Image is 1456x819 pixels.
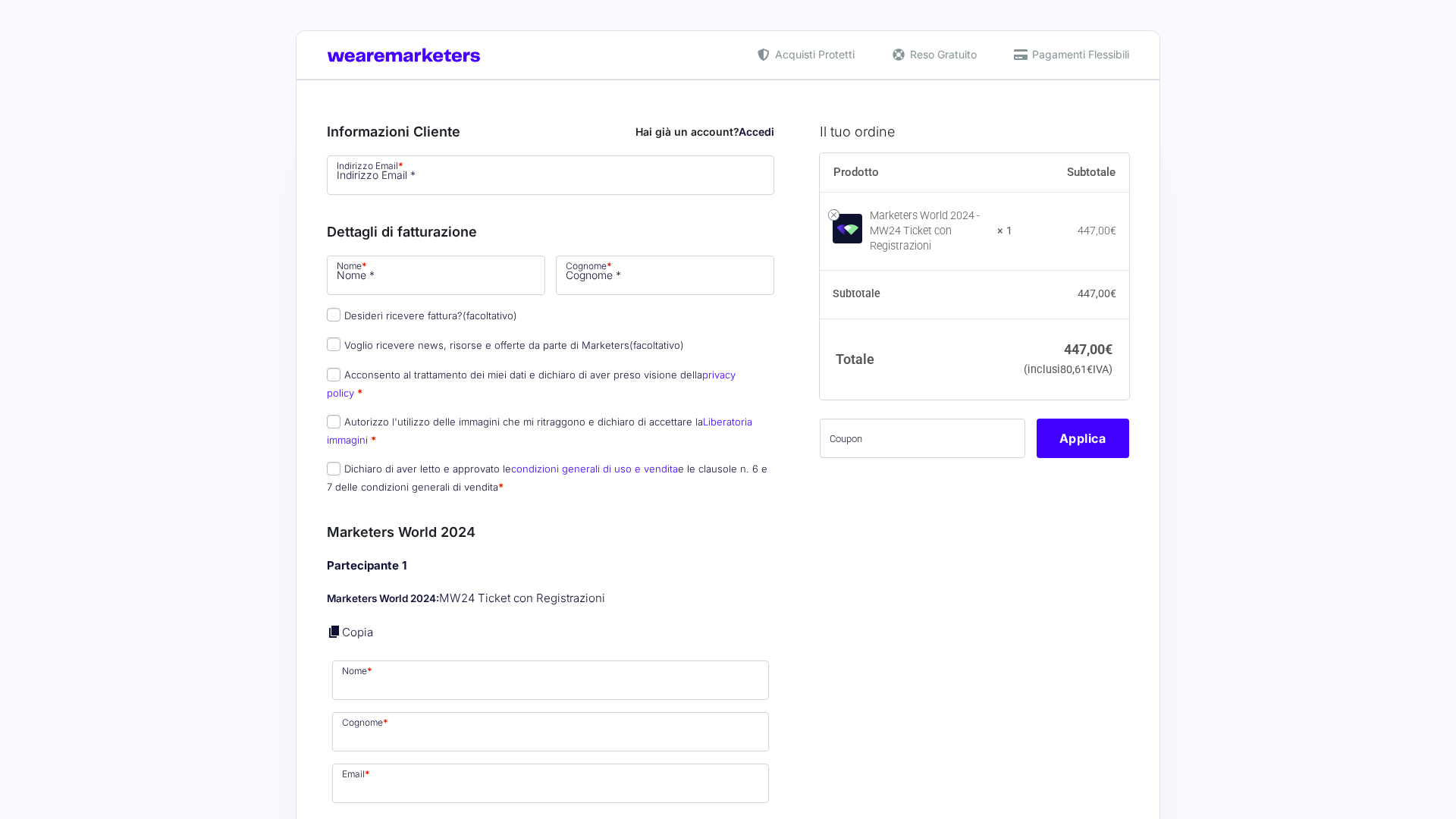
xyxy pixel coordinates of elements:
a: Copia [342,625,373,639]
input: Nome * [327,256,545,295]
span: € [1110,224,1116,237]
small: (inclusi IVA) [1024,363,1112,376]
div: Hai già un account? [635,124,774,140]
span: € [1105,341,1112,357]
input: Autorizzo l'utilizzo delle immagini che mi ritraggono e dichiaro di accettare laLiberatoria immagini [327,415,340,428]
span: Reso Gratuito [906,46,977,62]
input: Desideri ricevere fattura?(facoltativo) [327,308,340,322]
h3: Dettagli di fatturazione [327,221,774,242]
span: Acquisti Protetti [771,46,855,62]
label: Acconsento al trattamento dei miei dati e dichiaro di aver preso visione della [327,369,736,398]
span: 80,61 [1060,363,1093,376]
th: Prodotto [820,153,1013,193]
th: Totale [820,318,1013,400]
h3: Marketers World 2024 [327,522,774,542]
input: Acconsento al trattamento dei miei dati e dichiaro di aver preso visione dellaprivacy policy [327,368,340,381]
input: Coupon [820,419,1025,458]
a: Accedi [739,125,774,138]
input: Dichiaro di aver letto e approvato lecondizioni generali di uso e venditae le clausole n. 6 e 7 d... [327,462,340,475]
th: Subtotale [820,271,1013,319]
img: Marketers World 2024 - MW24 Ticket con Registrazioni [833,214,862,243]
a: privacy policy [327,369,736,398]
label: Voglio ricevere news, risorse e offerte da parte di Marketers [327,339,684,351]
bdi: 447,00 [1078,287,1116,300]
label: Desideri ricevere fattura? [327,309,517,322]
div: Marketers World 2024 - MW24 Ticket con Registrazioni [870,209,988,254]
input: Indirizzo Email * [327,155,774,195]
span: (facoltativo) [629,339,684,351]
p: MW24 Ticket con Registrazioni [327,590,774,607]
strong: × 1 [997,224,1012,239]
span: € [1087,363,1093,376]
a: condizioni generali di uso e vendita [511,463,678,475]
bdi: 447,00 [1064,341,1112,357]
a: Liberatoria immagini [327,416,752,445]
strong: Marketers World 2024: [327,592,439,604]
bdi: 447,00 [1078,224,1116,237]
label: Autorizzo l'utilizzo delle immagini che mi ritraggono e dichiaro di accettare la [327,416,752,445]
th: Subtotale [1012,153,1129,193]
a: Copia i dettagli dell'acquirente [327,624,342,639]
label: Dichiaro di aver letto e approvato le e le clausole n. 6 e 7 delle condizioni generali di vendita [327,463,767,492]
h3: Informazioni Cliente [327,121,774,142]
h3: Il tuo ordine [820,121,1129,142]
span: Pagamenti Flessibili [1028,46,1129,62]
span: € [1110,287,1116,300]
input: Voglio ricevere news, risorse e offerte da parte di Marketers(facoltativo) [327,337,340,351]
h4: Partecipante 1 [327,557,774,575]
span: (facoltativo) [463,309,517,322]
input: Cognome * [556,256,774,295]
button: Applica [1037,419,1129,458]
